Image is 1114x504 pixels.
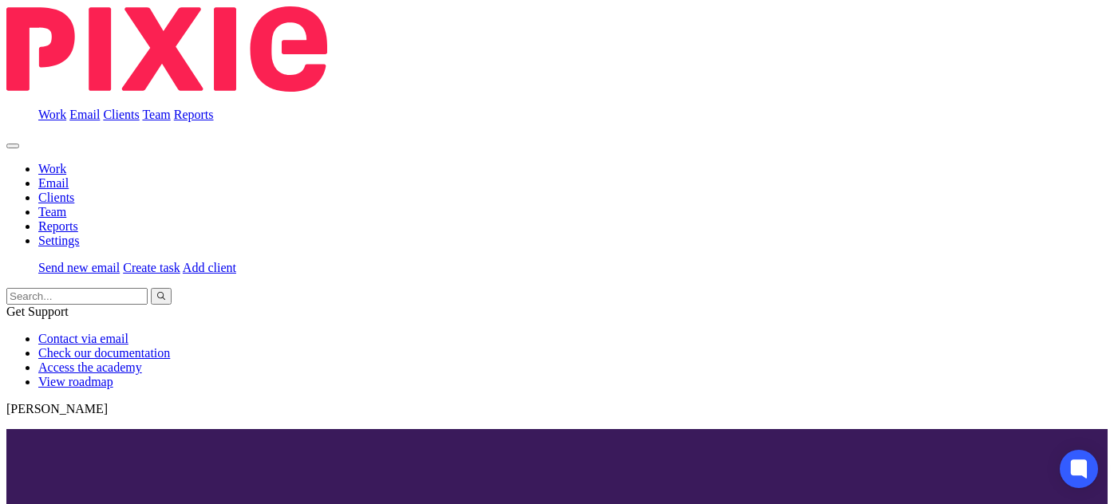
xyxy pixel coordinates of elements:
[151,288,172,305] button: Search
[38,162,66,175] a: Work
[6,305,69,318] span: Get Support
[123,261,180,274] a: Create task
[174,108,214,121] a: Reports
[38,360,142,374] a: Access the academy
[38,176,69,190] a: Email
[38,332,128,345] a: Contact via email
[103,108,139,121] a: Clients
[6,6,327,92] img: Pixie
[69,108,100,121] a: Email
[6,288,148,305] input: Search
[38,375,113,388] a: View roadmap
[38,346,170,360] a: Check our documentation
[38,261,120,274] a: Send new email
[38,234,80,247] a: Settings
[38,219,78,233] a: Reports
[38,108,66,121] a: Work
[6,402,1108,416] p: [PERSON_NAME]
[183,261,236,274] a: Add client
[38,205,66,219] a: Team
[142,108,170,121] a: Team
[38,191,74,204] a: Clients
